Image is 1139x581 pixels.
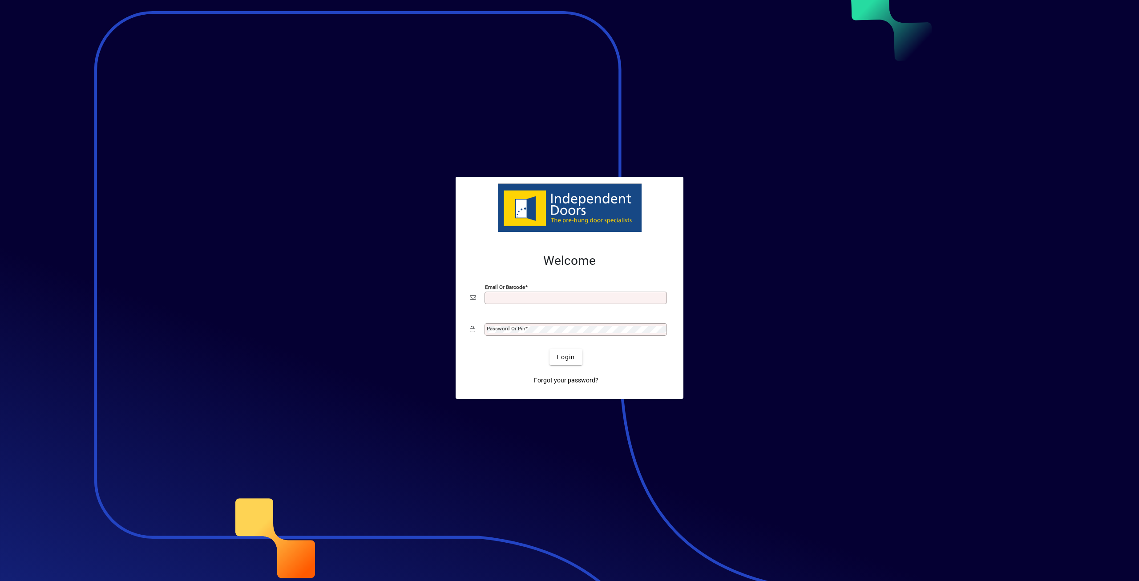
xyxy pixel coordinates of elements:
mat-label: Email or Barcode [485,284,525,290]
h2: Welcome [470,253,669,268]
span: Login [557,353,575,362]
mat-label: Password or Pin [487,325,525,332]
button: Login [549,349,582,365]
a: Forgot your password? [530,372,602,388]
span: Forgot your password? [534,376,598,385]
